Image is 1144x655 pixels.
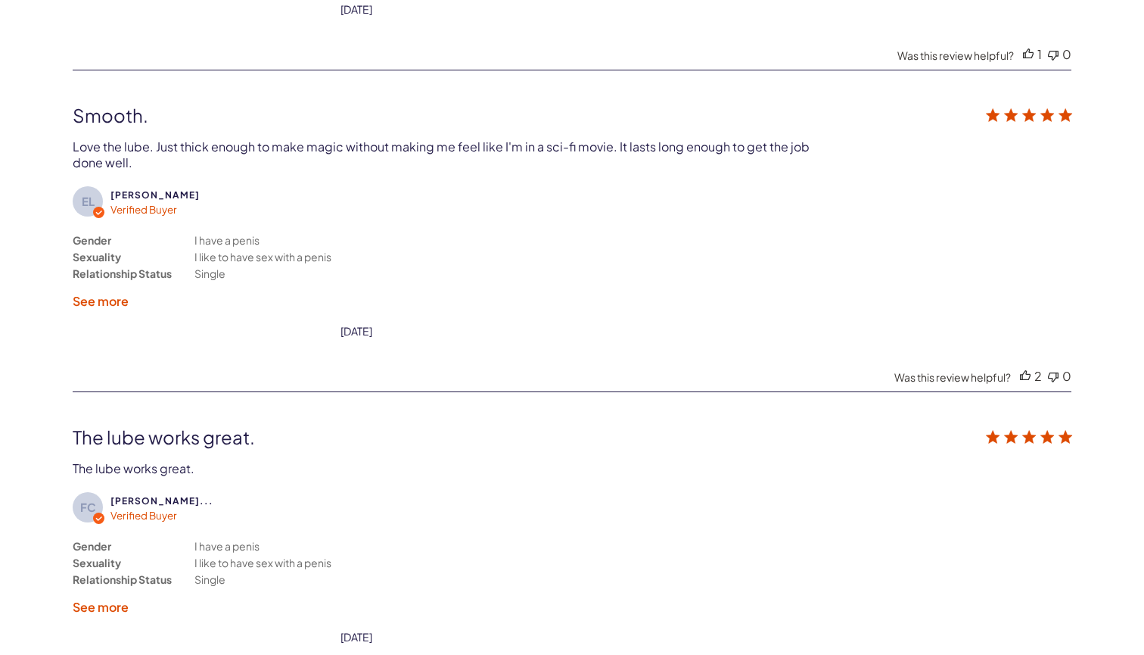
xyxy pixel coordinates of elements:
div: Gender [73,538,111,554]
div: Gender [73,232,111,248]
span: Fredrick C. [110,495,213,507]
div: 2 [1034,368,1042,384]
div: Smooth. [73,104,872,126]
div: I have a penis [194,538,260,554]
div: I like to have sex with a penis [194,554,331,571]
div: 1 [1037,46,1042,62]
div: date [340,324,372,338]
div: Relationship Status [73,571,172,588]
div: I like to have sex with a penis [194,248,331,265]
div: Sexuality [73,554,121,571]
div: Single [194,265,225,282]
div: date [340,2,372,16]
div: [DATE] [340,324,372,338]
div: 0 [1062,368,1071,384]
div: date [340,630,372,644]
div: 0 [1062,46,1071,62]
div: Vote down [1048,46,1059,62]
div: [DATE] [340,630,372,644]
div: Single [194,571,225,588]
div: [DATE] [340,2,372,16]
div: Love the lube. Just thick enough to make magic without making me feel like I'm in a sci-fi movie.... [73,139,812,170]
div: The lube works great. [73,426,872,448]
span: Verified Buyer [110,509,177,522]
text: FC [80,500,96,514]
div: Vote up [1023,46,1034,62]
div: Was this review helpful? [894,370,1011,384]
label: See more [73,293,129,309]
span: Eric L. [110,189,200,201]
div: Vote up [1020,368,1031,384]
div: Sexuality [73,248,121,265]
text: EL [82,194,95,208]
div: I have a penis [194,232,260,248]
div: Relationship Status [73,265,172,282]
span: Verified Buyer [110,203,177,216]
div: Was this review helpful? [897,48,1014,62]
div: The lube works great. [73,460,194,476]
div: Vote down [1048,368,1059,384]
label: See more [73,599,129,615]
